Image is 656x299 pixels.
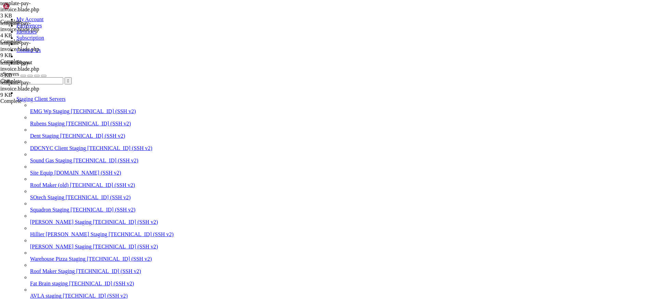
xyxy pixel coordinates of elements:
div: Complete [0,19,69,25]
div: 3 KB [0,13,69,19]
span: template-pay-invoice.blade.php [0,0,69,19]
span: template-pay-invoice.blade.php [0,80,39,92]
div: Complete [0,58,69,65]
span: template-pay-invoice.blade.php [0,0,39,12]
div: Complete [0,78,69,84]
div: 9 KB [0,92,69,98]
span: template-pay-invoice.blade.php [0,80,69,98]
div: 4 KB [0,32,69,39]
span: template-pay-invoice.blade.php [0,20,69,39]
span: template-pay-invoice.blade.php [0,40,69,58]
span: template-pay-invoice.blade.php [0,60,39,72]
div: 8 KB [0,72,69,78]
span: template-pay-invoice.blade.php [0,20,39,32]
div: Complete [0,39,69,45]
div: Complete [0,98,69,104]
div: 9 KB [0,52,69,58]
span: template-pay-invoice.blade.php [0,60,69,78]
span: template-pay-invoice.blade.php [0,40,39,52]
